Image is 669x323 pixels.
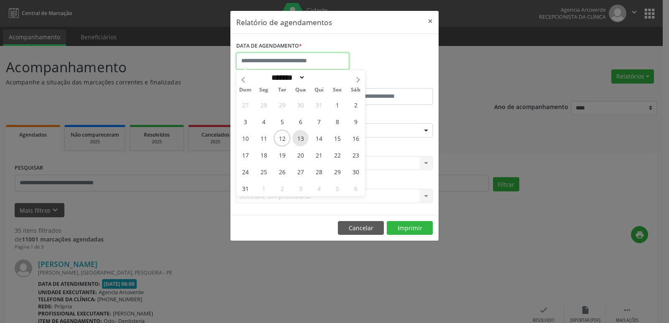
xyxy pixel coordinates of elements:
[292,97,309,113] span: Julho 30, 2025
[311,130,327,146] span: Agosto 14, 2025
[329,97,345,113] span: Agosto 1, 2025
[274,147,290,163] span: Agosto 19, 2025
[292,147,309,163] span: Agosto 20, 2025
[329,147,345,163] span: Agosto 22, 2025
[255,113,272,130] span: Agosto 4, 2025
[274,113,290,130] span: Agosto 5, 2025
[329,163,345,180] span: Agosto 29, 2025
[237,147,253,163] span: Agosto 17, 2025
[311,163,327,180] span: Agosto 28, 2025
[292,180,309,196] span: Setembro 3, 2025
[274,163,290,180] span: Agosto 26, 2025
[347,97,364,113] span: Agosto 2, 2025
[347,113,364,130] span: Agosto 9, 2025
[237,130,253,146] span: Agosto 10, 2025
[255,147,272,163] span: Agosto 18, 2025
[305,73,333,82] input: Year
[291,87,310,93] span: Qua
[338,221,384,235] button: Cancelar
[328,87,347,93] span: Sex
[236,87,255,93] span: Dom
[237,163,253,180] span: Agosto 24, 2025
[268,73,305,82] select: Month
[347,147,364,163] span: Agosto 23, 2025
[236,17,332,28] h5: Relatório de agendamentos
[422,11,439,31] button: Close
[255,130,272,146] span: Agosto 11, 2025
[347,130,364,146] span: Agosto 16, 2025
[255,87,273,93] span: Seg
[237,97,253,113] span: Julho 27, 2025
[255,180,272,196] span: Setembro 1, 2025
[292,163,309,180] span: Agosto 27, 2025
[329,113,345,130] span: Agosto 8, 2025
[337,75,433,88] label: ATÉ
[273,87,291,93] span: Ter
[292,130,309,146] span: Agosto 13, 2025
[236,40,302,53] label: DATA DE AGENDAMENTO
[237,180,253,196] span: Agosto 31, 2025
[387,221,433,235] button: Imprimir
[311,180,327,196] span: Setembro 4, 2025
[292,113,309,130] span: Agosto 6, 2025
[237,113,253,130] span: Agosto 3, 2025
[255,163,272,180] span: Agosto 25, 2025
[311,147,327,163] span: Agosto 21, 2025
[347,87,365,93] span: Sáb
[347,180,364,196] span: Setembro 6, 2025
[310,87,328,93] span: Qui
[329,180,345,196] span: Setembro 5, 2025
[329,130,345,146] span: Agosto 15, 2025
[311,97,327,113] span: Julho 31, 2025
[255,97,272,113] span: Julho 28, 2025
[274,180,290,196] span: Setembro 2, 2025
[274,130,290,146] span: Agosto 12, 2025
[311,113,327,130] span: Agosto 7, 2025
[274,97,290,113] span: Julho 29, 2025
[347,163,364,180] span: Agosto 30, 2025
